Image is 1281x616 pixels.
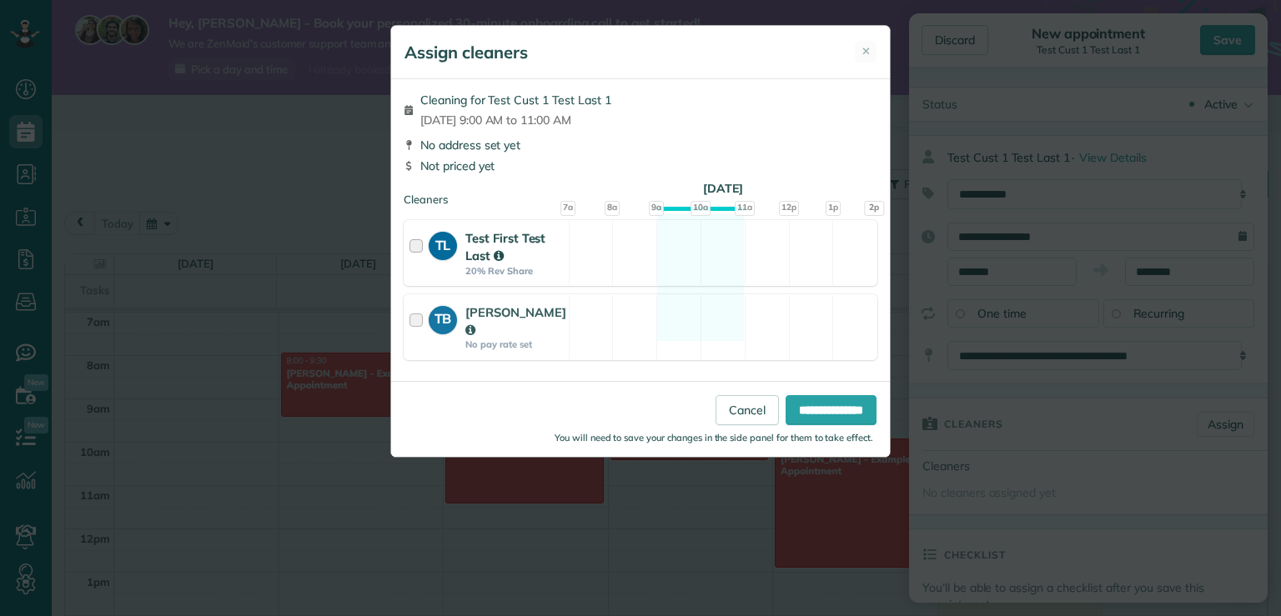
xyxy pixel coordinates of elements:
div: Not priced yet [404,158,877,174]
div: No address set yet [404,137,877,153]
span: Cleaning for Test Cust 1 Test Last 1 [420,92,611,108]
strong: No pay rate set [465,338,566,350]
div: Cleaners [404,192,877,197]
strong: TL [429,232,457,255]
strong: 20% Rev Share [465,265,564,277]
strong: TB [429,306,457,329]
a: Cancel [716,395,779,425]
strong: Test First Test Last [465,230,545,263]
strong: [PERSON_NAME] [465,304,566,338]
h5: Assign cleaners [404,41,528,64]
small: You will need to save your changes in the side panel for them to take effect. [555,432,873,443]
span: ✕ [862,43,871,59]
span: [DATE] 9:00 AM to 11:00 AM [420,112,611,128]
